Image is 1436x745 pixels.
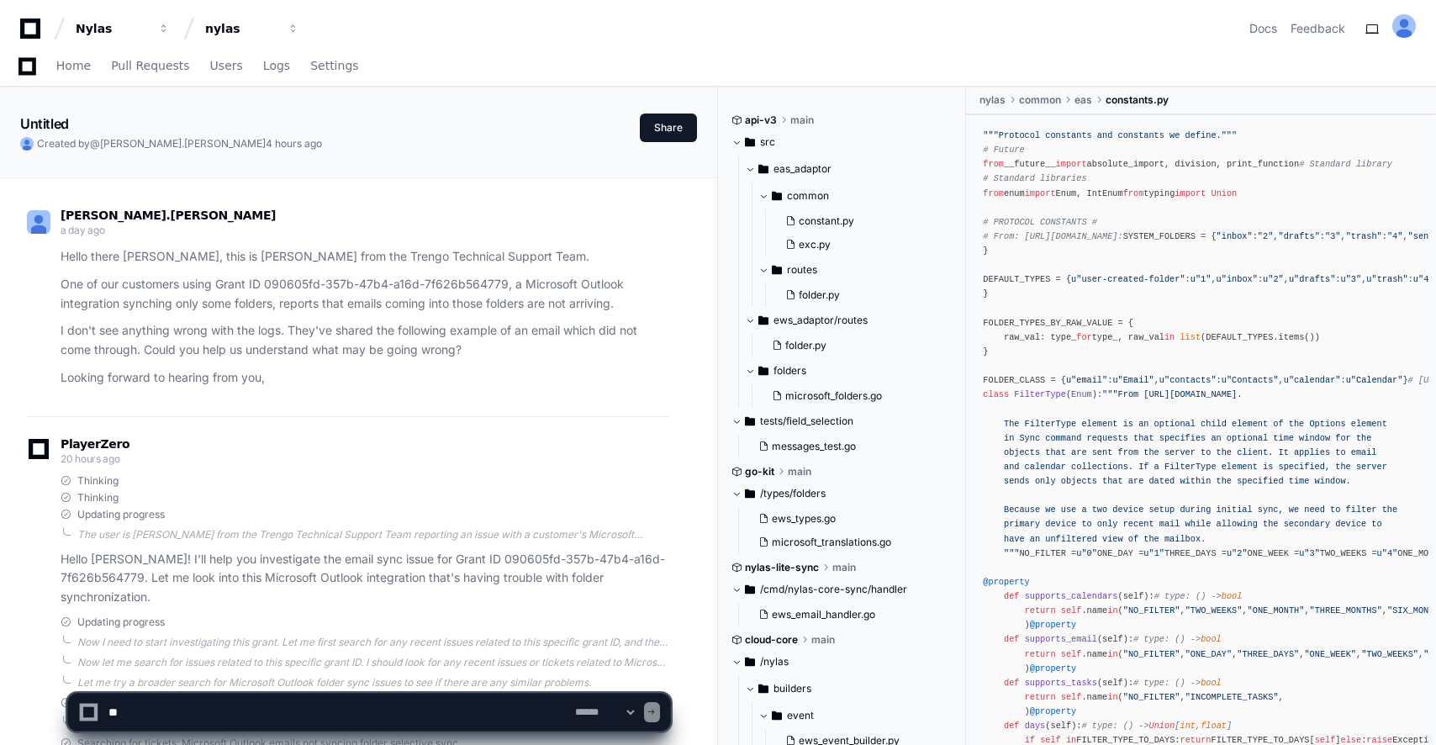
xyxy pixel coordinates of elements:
[1066,375,1107,385] span: u"email"
[61,321,670,360] p: I don't see anything wrong with the logs. They've shared the following example of an email which ...
[1413,274,1434,284] span: u"4"
[1071,389,1092,399] span: Enum
[1014,389,1066,399] span: FilterType
[983,217,1097,227] span: # PROTOCOL CONSTANTS #
[1211,188,1237,198] span: Union
[1004,634,1019,644] span: def
[61,550,670,607] p: Hello [PERSON_NAME]! I'll help you investigate the email sync issue for Grant ID 090605fd-357b-47...
[310,61,358,71] span: Settings
[787,189,829,203] span: common
[1191,274,1212,284] span: u"1"
[1279,231,1320,241] span: "drafts"
[1004,591,1019,601] span: def
[983,231,1122,241] span: # From: [URL][DOMAIN_NAME]:
[56,47,91,86] a: Home
[752,531,943,554] button: microsoft_translations.go
[1076,548,1097,558] span: u"0"
[1387,231,1402,241] span: "4"
[266,137,322,150] span: 4 hours ago
[1201,634,1222,644] span: bool
[1185,649,1232,659] span: "ONE_DAY"
[1382,690,1428,735] iframe: Open customer support
[1019,93,1061,107] span: common
[765,384,943,408] button: microsoft_folders.go
[773,162,832,176] span: eas_adaptor
[1076,332,1091,342] span: for
[1284,375,1341,385] span: u"calendar"
[1061,605,1082,616] span: self
[983,389,1397,557] span: """From [URL][DOMAIN_NAME]. The FilterType element is an optional child element of the Options el...
[779,209,943,233] button: constant.py
[745,307,953,334] button: ews_adaptor/routes
[787,263,817,277] span: routes
[773,314,868,327] span: ews_adaptor/routes
[111,47,189,86] a: Pull Requests
[745,132,755,152] svg: Directory
[788,465,811,478] span: main
[77,656,670,669] div: Now let me search for issues related to this specific grant ID. I should look for any recent issu...
[760,415,853,428] span: tests/field_selection
[731,408,953,435] button: tests/field_selection
[1341,274,1362,284] span: u"3"
[1299,159,1392,169] span: # Standard library
[310,47,358,86] a: Settings
[1107,605,1117,616] span: in
[210,61,243,71] span: Users
[1258,231,1273,241] span: "2"
[799,214,854,228] span: constant.py
[1159,375,1217,385] span: u"contacts"
[760,655,789,668] span: /nylas
[20,137,34,151] img: ALV-UjU-Uivu_cc8zlDcn2c9MNEgVYayUocKx0gHV_Yy_SMunaAAd7JZxK5fgww1Mi-cdUJK5q-hvUHnPErhbMG5W0ta4bF9-...
[779,233,943,256] button: exc.py
[745,579,755,600] svg: Directory
[1071,274,1185,284] span: u"user-created-folder"
[1346,375,1403,385] span: u"Calendar"
[1249,20,1277,37] a: Docs
[1112,375,1154,385] span: u"Email"
[100,137,266,150] span: [PERSON_NAME].[PERSON_NAME]
[1123,649,1180,659] span: "NO_FILTER"
[1227,548,1248,558] span: u"2"
[1222,591,1243,601] span: bool
[799,288,840,302] span: folder.py
[1237,649,1299,659] span: "THREE_DAYS"
[1346,231,1382,241] span: "trash"
[1289,274,1335,284] span: u"drafts"
[1123,605,1180,616] span: "NO_FILTER"
[77,636,670,649] div: Now I need to start investigating this grant. Let me first search for any recent issues related t...
[760,583,907,596] span: /cmd/nylas-core-sync/handler
[69,13,177,44] button: Nylas
[773,364,806,378] span: folders
[1325,231,1340,241] span: "3"
[1299,548,1320,558] span: u"3"
[1056,159,1087,169] span: import
[752,507,943,531] button: ews_types.go
[758,182,953,209] button: common
[790,114,814,127] span: main
[37,137,322,151] span: Created by
[765,334,943,357] button: folder.py
[760,135,775,149] span: src
[1248,605,1305,616] span: "ONE_MONTH"
[1102,634,1123,644] span: self
[1185,605,1243,616] span: "TWO_WEEKS"
[77,491,119,505] span: Thinking
[56,61,91,71] span: Home
[752,603,943,626] button: ews_email_handler.go
[1164,332,1175,342] span: in
[61,209,276,222] span: [PERSON_NAME].[PERSON_NAME]
[77,474,119,488] span: Thinking
[640,114,697,142] button: Share
[1154,591,1243,601] span: # type: () ->
[61,452,119,465] span: 20 hours ago
[1263,274,1284,284] span: u"2"
[1025,188,1056,198] span: import
[731,648,953,675] button: /nylas
[263,47,290,86] a: Logs
[760,487,826,500] span: /types/folders
[1361,649,1418,659] span: "TWO_WEEKS"
[198,13,306,44] button: nylas
[983,173,1086,183] span: # Standard libraries
[731,129,953,156] button: src
[1304,649,1356,659] span: "ONE_WEEK"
